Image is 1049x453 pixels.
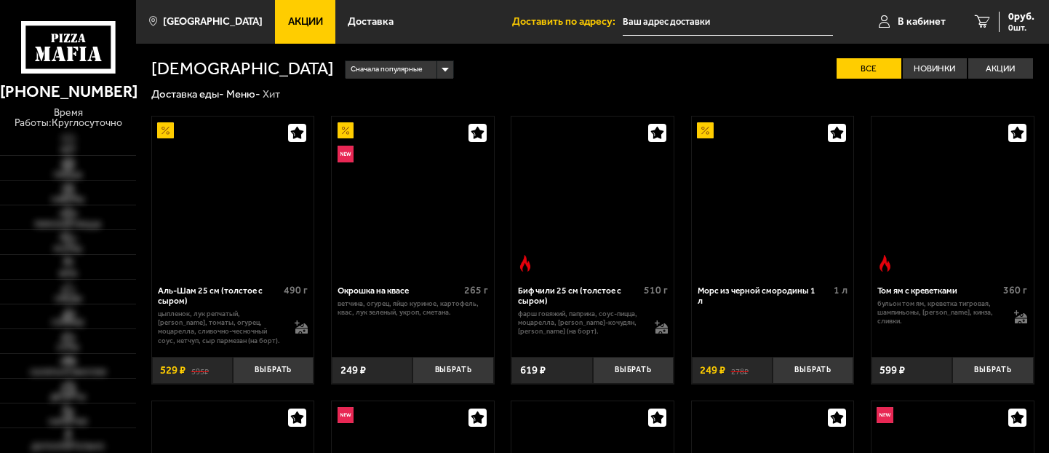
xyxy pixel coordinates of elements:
[952,357,1033,384] button: Выбрать
[903,58,968,79] label: Новинки
[898,17,946,27] span: В кабинет
[697,122,714,139] img: Акционный
[593,357,674,384] button: Выбрать
[520,365,546,376] span: 619 ₽
[464,284,488,296] span: 265 г
[338,122,354,139] img: Акционный
[163,17,263,27] span: [GEOGRAPHIC_DATA]
[233,357,314,384] button: Выбрать
[340,365,366,376] span: 249 ₽
[644,284,668,296] span: 510 г
[623,9,832,36] input: Ваш адрес доставки
[152,117,314,277] a: АкционныйАль-Шам 25 см (толстое с сыром)
[698,285,830,307] div: Морс из черной смородины 1 л
[412,357,493,384] button: Выбрать
[518,285,640,307] div: Биф чили 25 см (толстое с сыром)
[338,146,354,162] img: Новинка
[877,285,1000,296] div: Том ям с креветками
[773,357,853,384] button: Выбрать
[351,59,423,80] span: Сначала популярные
[877,299,1003,326] p: бульон том ям, креветка тигровая, шампиньоны, [PERSON_NAME], кинза, сливки.
[1008,12,1034,22] span: 0 руб.
[837,58,901,79] label: Все
[877,407,893,424] img: Новинка
[158,310,284,344] p: цыпленок, лук репчатый, [PERSON_NAME], томаты, огурец, моцарелла, сливочно-чесночный соус, кетчуп...
[332,117,494,277] a: АкционныйНовинкаОкрошка на квасе
[877,255,893,272] img: Острое блюдо
[348,17,394,27] span: Доставка
[1003,284,1027,296] span: 360 г
[157,122,174,139] img: Акционный
[731,365,749,376] s: 278 ₽
[288,17,323,27] span: Акции
[191,365,209,376] s: 595 ₽
[151,87,224,101] a: Доставка еды-
[692,117,854,277] a: АкционныйМорс из черной смородины 1 л
[1008,23,1034,32] span: 0 шт.
[968,58,1033,79] label: Акции
[512,17,623,27] span: Доставить по адресу:
[880,365,905,376] span: 599 ₽
[158,285,280,307] div: Аль-Шам 25 см (толстое с сыром)
[263,87,280,102] div: Хит
[151,60,334,77] h1: [DEMOGRAPHIC_DATA]
[517,255,534,272] img: Острое блюдо
[338,299,487,317] p: ветчина, огурец, яйцо куриное, картофель, квас, лук зеленый, укроп, сметана.
[284,284,308,296] span: 490 г
[518,310,644,336] p: фарш говяжий, паприка, соус-пицца, моцарелла, [PERSON_NAME]-кочудян, [PERSON_NAME] (на борт).
[700,365,725,376] span: 249 ₽
[226,87,260,101] a: Меню-
[834,284,847,296] span: 1 л
[338,285,460,296] div: Окрошка на квасе
[871,117,1034,277] a: Острое блюдоТом ям с креветками
[511,117,674,277] a: Острое блюдоБиф чили 25 см (толстое с сыром)
[338,407,354,424] img: Новинка
[160,365,186,376] span: 529 ₽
